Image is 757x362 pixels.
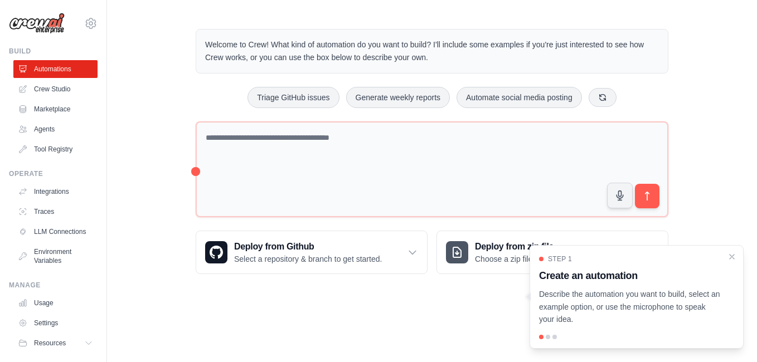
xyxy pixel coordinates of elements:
div: Operate [9,169,98,178]
a: Traces [13,203,98,221]
a: Tool Registry [13,140,98,158]
a: Automations [13,60,98,78]
h3: Create an automation [539,268,721,283]
a: Usage [13,294,98,312]
span: Step 1 [548,255,572,263]
span: Resources [34,339,66,348]
h3: Deploy from zip file [475,240,569,253]
button: Triage GitHub issues [248,87,339,108]
a: Crew Studio [13,80,98,98]
p: Choose a zip file to upload. [475,253,569,265]
a: Settings [13,314,98,332]
a: Agents [13,120,98,138]
button: Close walkthrough [727,252,736,261]
a: LLM Connections [13,223,98,241]
p: Describe the automation you want to build, select an example option, or use the microphone to spe... [539,288,721,326]
button: Automate social media posting [457,87,582,108]
div: Manage [9,281,98,290]
div: Build [9,47,98,56]
a: Integrations [13,183,98,200]
p: Welcome to Crew! What kind of automation do you want to build? I'll include some examples if you'... [205,38,659,64]
a: Environment Variables [13,243,98,270]
h3: Deploy from Github [234,240,382,253]
button: Generate weekly reports [346,87,450,108]
button: Resources [13,334,98,352]
p: Select a repository & branch to get started. [234,253,382,265]
a: Marketplace [13,100,98,118]
img: Logo [9,13,65,34]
